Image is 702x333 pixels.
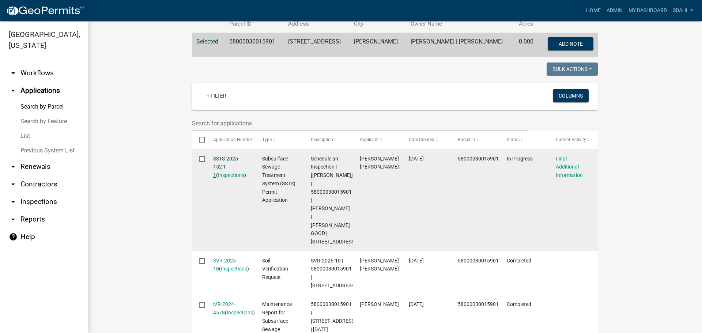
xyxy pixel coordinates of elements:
[458,301,499,307] span: 58000030015901
[213,257,248,273] div: ( )
[360,137,379,142] span: Applicant
[583,4,604,18] a: Home
[360,301,399,307] span: Mitch Okerstrom
[192,116,528,131] input: Search for applications
[409,137,434,142] span: Date Created
[507,137,520,142] span: Status
[9,215,18,224] i: arrow_drop_down
[458,258,499,264] span: 58000030015901
[218,172,244,178] a: Inspections
[458,137,475,142] span: Parcel ID
[9,197,18,206] i: arrow_drop_down
[9,232,18,241] i: help
[360,258,399,272] span: Peter Ross Johnson
[547,63,598,76] button: Bulk Actions
[402,131,451,148] datatable-header-cell: Date Created
[227,310,253,315] a: Inspections
[507,156,533,162] span: In Progress
[409,156,424,162] span: 05/29/2025
[225,33,284,57] td: 58000030015901
[262,156,295,203] span: Subsurface Sewage Treatment System (SSTS) Permit Application
[311,258,356,288] span: SVR-2025-10 | 58000030015901 | 21228 OAKDALE RD
[262,137,272,142] span: Type
[514,33,540,57] td: 0.000
[409,301,424,307] span: 11/07/2024
[553,89,589,102] button: Columns
[206,131,255,148] datatable-header-cell: Application Number
[311,301,356,332] span: 58000030015901 | 21228 OAKDALE RD | 05/28/2024
[558,41,582,47] span: Add Note
[353,131,402,148] datatable-header-cell: Applicant
[556,137,586,142] span: Current Activity
[304,131,353,148] datatable-header-cell: Description
[262,258,288,280] span: Soil Verification Request
[221,266,247,272] a: Inspections
[406,33,514,57] td: [PERSON_NAME] | [PERSON_NAME]
[9,69,18,77] i: arrow_drop_down
[213,258,237,272] a: SVR-2025-10
[670,4,696,18] a: sdahl
[201,89,232,102] a: + Filter
[458,156,499,162] span: 58000030015901
[500,131,549,148] datatable-header-cell: Status
[196,38,218,45] a: Selected
[311,137,333,142] span: Description
[311,156,356,245] span: Schedule an Inspection | [Brittany Tollefson] | 58000030015901 | ZACHARY T GOOD | KELLY GOOD | 21...
[604,4,626,18] a: Admin
[225,15,284,33] th: Parcel ID
[213,301,235,315] a: MR-2024-4578
[409,258,424,264] span: 04/15/2025
[451,131,500,148] datatable-header-cell: Parcel ID
[284,15,350,33] th: Address
[9,180,18,189] i: arrow_drop_down
[9,86,18,95] i: arrow_drop_up
[350,33,406,57] td: [PERSON_NAME]
[213,155,248,179] div: ( )
[507,301,531,307] span: Completed
[9,162,18,171] i: arrow_drop_down
[626,4,670,18] a: My Dashboard
[548,37,593,50] button: Add Note
[350,15,406,33] th: City
[255,131,304,148] datatable-header-cell: Type
[213,137,253,142] span: Application Number
[514,15,540,33] th: Acres
[549,131,598,148] datatable-header-cell: Current Activity
[284,33,350,57] td: [STREET_ADDRESS]
[406,15,514,33] th: Owner Name
[556,156,583,178] a: Final Additional Information
[192,131,206,148] datatable-header-cell: Select
[360,156,399,170] span: Peter Ross Johnson
[213,156,239,178] a: SSTS-2025-152 1 1
[507,258,531,264] span: Completed
[213,300,248,317] div: ( )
